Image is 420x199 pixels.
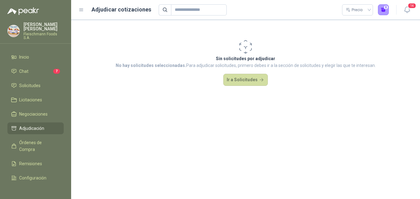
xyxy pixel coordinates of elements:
span: Adjudicación [19,125,44,132]
span: 14 [408,3,416,9]
a: Órdenes de Compra [7,137,64,155]
a: Chat7 [7,65,64,77]
a: Remisiones [7,158,64,170]
p: Sin solicitudes por adjudicar [116,55,376,62]
span: Órdenes de Compra [19,139,58,153]
img: Logo peakr [7,7,39,15]
span: Solicitudes [19,82,41,89]
span: Negociaciones [19,111,48,117]
span: Chat [19,68,28,75]
a: Licitaciones [7,94,64,106]
img: Company Logo [8,25,19,37]
a: Adjudicación [7,122,64,134]
h1: Adjudicar cotizaciones [92,5,151,14]
a: Configuración [7,172,64,184]
a: Solicitudes [7,80,64,91]
p: Fleischmann Foods S.A. [24,32,64,40]
a: Negociaciones [7,108,64,120]
div: Precio [346,5,364,15]
p: [PERSON_NAME] [PERSON_NAME] [24,22,64,31]
p: Para adjudicar solicitudes, primero debes ir a la sección de solicitudes y elegir las que te inte... [116,62,376,69]
button: 14 [401,4,413,15]
span: 7 [53,69,60,74]
span: Configuración [19,175,46,181]
button: 0 [378,4,389,15]
span: Licitaciones [19,96,42,103]
span: Remisiones [19,160,42,167]
strong: No hay solicitudes seleccionadas. [116,63,186,68]
a: Inicio [7,51,64,63]
span: Inicio [19,54,29,60]
button: Ir a Solicitudes [223,74,268,86]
